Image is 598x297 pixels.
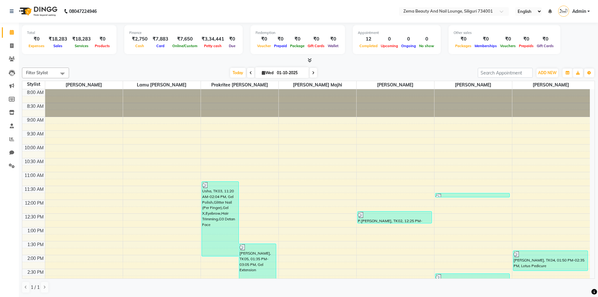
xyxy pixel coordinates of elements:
[288,36,306,43] div: ₹0
[275,68,306,78] input: 2025-10-01
[26,228,45,234] div: 1:00 PM
[202,44,223,48] span: Petty cash
[454,30,555,36] div: Other sales
[227,44,237,48] span: Due
[379,44,400,48] span: Upcoming
[26,117,45,124] div: 9:00 AM
[358,44,379,48] span: Completed
[31,284,40,291] span: 1 / 1
[129,30,238,36] div: Finance
[27,44,46,48] span: Expenses
[535,36,555,43] div: ₹0
[478,68,533,78] input: Search Appointment
[517,36,535,43] div: ₹0
[155,44,166,48] span: Card
[400,36,418,43] div: 0
[123,81,201,89] span: Lamu [PERSON_NAME]
[27,36,46,43] div: ₹0
[26,131,45,137] div: 9:30 AM
[24,200,45,206] div: 12:00 PM
[26,89,45,96] div: 8:00 AM
[73,44,90,48] span: Services
[134,44,146,48] span: Cash
[93,36,111,43] div: ₹0
[69,3,97,20] b: 08047224946
[27,30,111,36] div: Total
[256,44,272,48] span: Voucher
[326,44,340,48] span: Wallet
[16,3,59,20] img: logo
[23,145,45,151] div: 10:00 AM
[45,81,123,89] span: [PERSON_NAME]
[199,36,227,43] div: ₹3,34,441
[418,36,436,43] div: 0
[129,36,150,43] div: ₹2,750
[26,70,48,75] span: Filter Stylist
[473,44,498,48] span: Memberships
[23,158,45,165] div: 10:30 AM
[418,44,436,48] span: No show
[538,70,557,75] span: ADD NEW
[230,68,246,78] span: Today
[572,8,586,15] span: Admin
[512,81,590,89] span: [PERSON_NAME]
[535,44,555,48] span: Gift Cards
[454,44,473,48] span: Packages
[513,251,588,271] div: [PERSON_NAME], TK04, 01:50 PM-02:35 PM, Lotus Pedicure
[498,36,517,43] div: ₹0
[256,36,272,43] div: ₹0
[202,182,239,256] div: Usha, TK03, 11:20 AM-02:04 PM, Gel Polish,Glitter Nail (Per Finger),Gel X,Eyebrow,Hair Trimming,O...
[239,244,276,284] div: [PERSON_NAME], TK05, 01:35 PM-03:05 PM, Gel Extension
[558,6,569,17] img: Admin
[23,172,45,179] div: 11:00 AM
[46,36,70,43] div: ₹18,283
[435,193,510,197] div: Prakeeti [PERSON_NAME], TK01, 11:45 AM-11:52 AM, Eyebrow
[93,44,111,48] span: Products
[24,214,45,220] div: 12:30 PM
[26,255,45,262] div: 2:00 PM
[358,212,432,223] div: P.[PERSON_NAME], TK02, 12:25 PM-12:52 PM, Eyebrow,Hair Trimming
[434,81,512,89] span: [PERSON_NAME]
[26,241,45,248] div: 1:30 PM
[227,36,238,43] div: ₹0
[260,70,275,75] span: Wed
[171,36,199,43] div: ₹7,650
[26,103,45,110] div: 8:30 AM
[26,269,45,276] div: 2:30 PM
[23,186,45,193] div: 11:30 AM
[326,36,340,43] div: ₹0
[454,36,473,43] div: ₹0
[201,81,278,89] span: Prakritee [PERSON_NAME]
[306,44,326,48] span: Gift Cards
[279,81,356,89] span: [PERSON_NAME] Majhi
[171,44,199,48] span: Online/Custom
[306,36,326,43] div: ₹0
[272,44,288,48] span: Prepaid
[70,36,93,43] div: ₹18,283
[150,36,171,43] div: ₹7,883
[379,36,400,43] div: 0
[400,44,418,48] span: Ongoing
[498,44,517,48] span: Vouchers
[22,81,45,88] div: Stylist
[256,30,340,36] div: Redemption
[517,44,535,48] span: Prepaids
[52,44,64,48] span: Sales
[358,30,436,36] div: Appointment
[536,69,558,77] button: ADD NEW
[473,36,498,43] div: ₹0
[357,81,434,89] span: [PERSON_NAME]
[272,36,288,43] div: ₹0
[288,44,306,48] span: Package
[358,36,379,43] div: 12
